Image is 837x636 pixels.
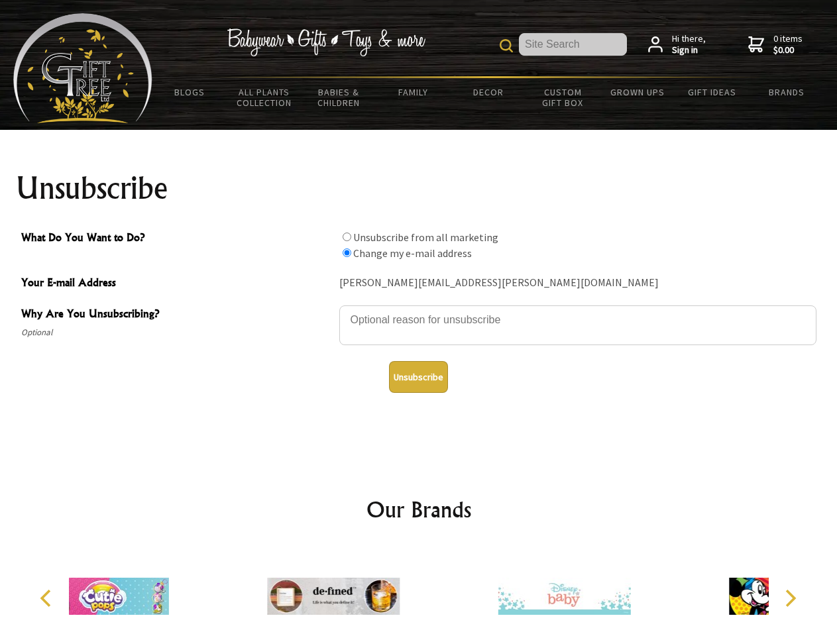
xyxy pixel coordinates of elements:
button: Unsubscribe [389,361,448,393]
a: Family [376,78,451,106]
h1: Unsubscribe [16,172,822,204]
button: Next [775,584,805,613]
a: Grown Ups [600,78,675,106]
h2: Our Brands [27,494,811,525]
span: 0 items [773,32,803,56]
a: Babies & Children [302,78,376,117]
a: Gift Ideas [675,78,750,106]
span: Optional [21,325,333,341]
a: Custom Gift Box [526,78,600,117]
strong: Sign in [672,44,706,56]
div: [PERSON_NAME][EMAIL_ADDRESS][PERSON_NAME][DOMAIN_NAME] [339,273,816,293]
a: 0 items$0.00 [748,33,803,56]
a: Hi there,Sign in [648,33,706,56]
span: Why Are You Unsubscribing? [21,305,333,325]
span: Your E-mail Address [21,274,333,293]
textarea: Why Are You Unsubscribing? [339,305,816,345]
a: All Plants Collection [227,78,302,117]
input: What Do You Want to Do? [343,248,351,257]
button: Previous [33,584,62,613]
label: Unsubscribe from all marketing [353,231,498,244]
label: Change my e-mail address [353,246,472,260]
a: Decor [451,78,526,106]
img: Babywear - Gifts - Toys & more [227,28,425,56]
span: Hi there, [672,33,706,56]
span: What Do You Want to Do? [21,229,333,248]
input: Site Search [519,33,627,56]
img: product search [500,39,513,52]
strong: $0.00 [773,44,803,56]
a: Brands [750,78,824,106]
img: Babyware - Gifts - Toys and more... [13,13,152,123]
input: What Do You Want to Do? [343,233,351,241]
a: BLOGS [152,78,227,106]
